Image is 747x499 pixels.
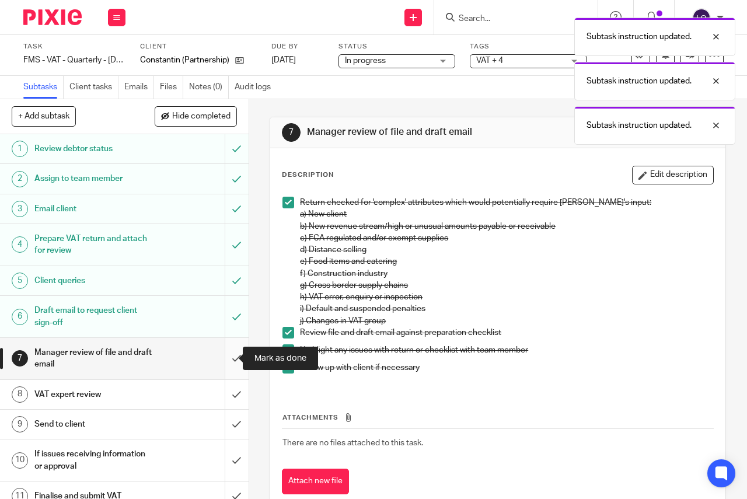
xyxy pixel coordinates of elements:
[34,344,153,374] h1: Manager review of file and draft email
[12,309,28,325] div: 6
[12,386,28,403] div: 8
[282,469,349,495] button: Attach new file
[300,327,713,339] p: Review file and draft email against preparation checklist
[282,414,338,421] span: Attachments
[12,273,28,289] div: 5
[34,200,153,218] h1: Email client
[300,315,713,327] p: j) Changes in VAT group
[235,76,277,99] a: Audit logs
[23,9,82,25] img: Pixie
[124,76,154,99] a: Emails
[172,112,231,121] span: Hide completed
[189,76,229,99] a: Notes (0)
[282,123,301,142] div: 7
[23,76,64,99] a: Subtasks
[300,362,713,374] p: Follow up with client if necessary
[338,42,455,51] label: Status
[12,452,28,469] div: 10
[282,170,334,180] p: Description
[34,386,153,403] h1: VAT expert review
[69,76,118,99] a: Client tasks
[692,8,711,27] img: svg%3E
[271,42,324,51] label: Due by
[140,42,257,51] label: Client
[271,56,296,64] span: [DATE]
[23,42,125,51] label: Task
[34,445,153,475] h1: If issues receiving information or approval
[12,106,76,126] button: + Add subtask
[587,31,692,43] p: Subtask instruction updated.
[282,439,423,447] span: There are no files attached to this task.
[12,416,28,432] div: 9
[12,236,28,253] div: 4
[587,120,692,131] p: Subtask instruction updated.
[12,141,28,157] div: 1
[34,230,153,260] h1: Prepare VAT return and attach for review
[632,166,714,184] button: Edit description
[300,344,713,356] p: Highlight any issues with return or checklist with team member
[34,272,153,289] h1: Client queries
[345,57,386,65] span: In progress
[34,302,153,331] h1: Draft email to request client sign-off
[12,171,28,187] div: 2
[12,201,28,217] div: 3
[300,197,713,315] p: Return checked for 'complex' attributes which would potentially require [PERSON_NAME]'s input: a)...
[155,106,237,126] button: Hide completed
[587,75,692,87] p: Subtask instruction updated.
[23,54,125,66] div: FMS - VAT - Quarterly - May - July, 2025
[34,140,153,158] h1: Review debtor status
[307,126,523,138] h1: Manager review of file and draft email
[12,350,28,367] div: 7
[34,416,153,433] h1: Send to client
[34,170,153,187] h1: Assign to team member
[160,76,183,99] a: Files
[140,54,229,66] p: Constantin (Partnership)
[23,54,125,66] div: FMS - VAT - Quarterly - [DATE] - [DATE]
